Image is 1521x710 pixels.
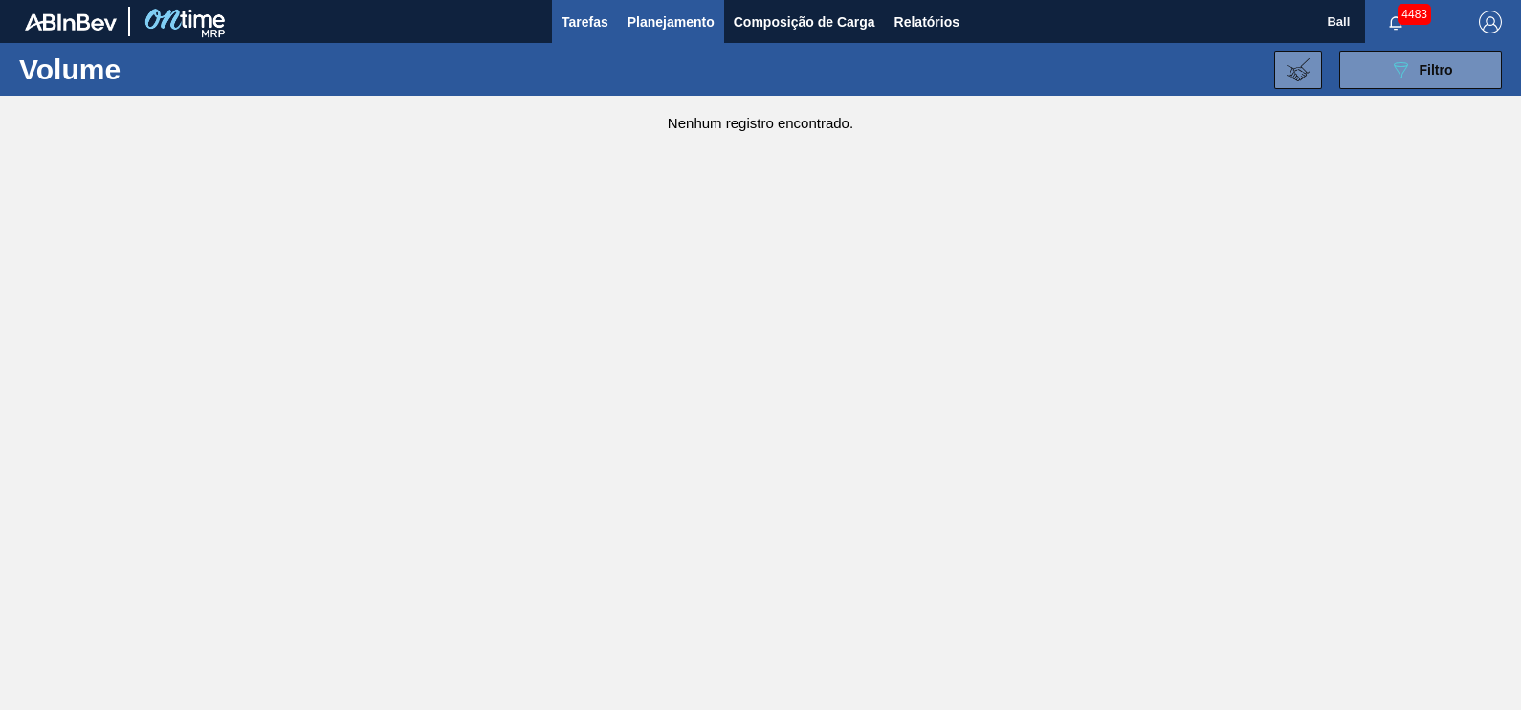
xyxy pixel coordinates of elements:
[25,13,117,31] img: TNhmsLtSVTkK8tSr43FrP2fwEKptu5GPRR3wAAAABJRU5ErkJggg==
[628,11,715,33] span: Planejamento
[1420,62,1453,78] span: Filtro
[1274,51,1322,89] button: Importar Negociações de Volume
[894,11,959,33] span: Relatórios
[1365,9,1426,35] button: Notificações
[1479,11,1502,33] img: Logout
[1398,4,1431,25] span: 4483
[734,11,875,33] span: Composição de Carga
[562,11,608,33] span: Tarefas
[1339,51,1502,89] button: Filtro
[19,58,296,80] h1: Volume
